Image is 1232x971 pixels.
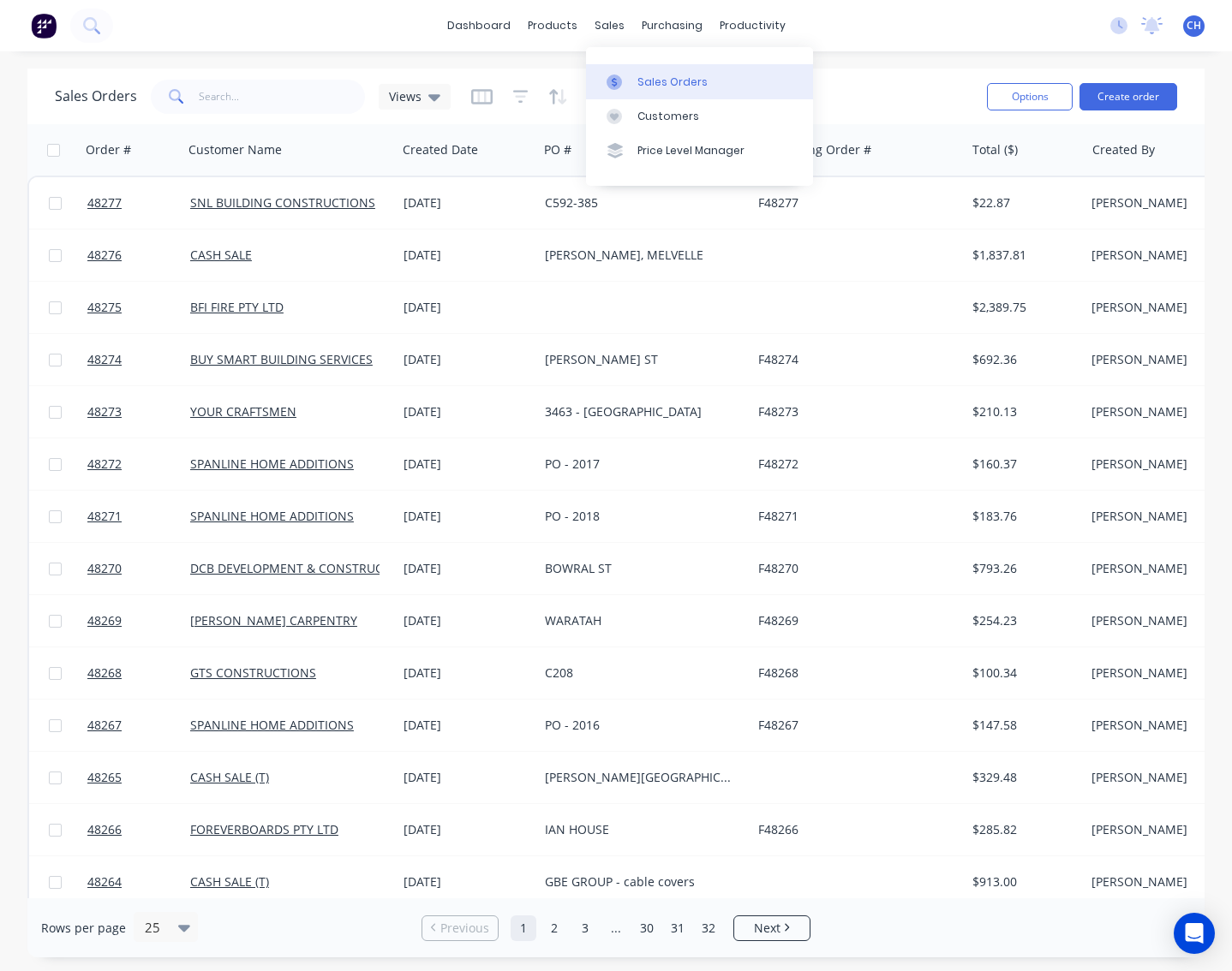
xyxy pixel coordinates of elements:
div: $100.34 [972,664,1073,682]
a: DCB DEVELOPMENT & CONSTRUCTION [190,560,412,576]
div: F48277 [758,194,948,211]
a: BUY SMART BUILDING SERVICES [190,351,373,367]
div: $913.00 [972,873,1073,891]
div: F48272 [758,456,948,473]
a: 48270 [87,543,190,594]
div: Open Intercom Messenger [1174,913,1215,954]
a: 48271 [87,491,190,542]
span: 48264 [87,873,122,891]
a: Price Level Manager [586,134,813,168]
div: GBE GROUP - cable covers [545,873,735,891]
div: Order # [86,141,131,158]
span: CH [1187,18,1201,33]
div: $793.26 [972,560,1073,577]
div: [DATE] [404,456,531,473]
a: Previous page [422,920,498,937]
span: 48267 [87,717,122,734]
span: 48269 [87,612,122,629]
div: IAN HOUSE [545,821,735,838]
div: $285.82 [972,821,1073,838]
span: Views [389,87,422,105]
div: Customer Name [188,141,282,158]
a: SPANLINE HOME ADDITIONS [190,508,354,524]
a: YOUR CRAFTSMEN [190,403,296,420]
a: 48276 [87,229,190,281]
div: [DATE] [404,351,531,368]
a: Page 2 [541,915,567,941]
a: 48273 [87,386,190,438]
span: 48277 [87,194,122,211]
div: PO - 2017 [545,456,735,473]
div: PO - 2016 [545,717,735,734]
div: $254.23 [972,612,1073,629]
img: Factory [31,13,57,39]
div: [DATE] [404,717,531,734]
div: products [519,13,586,39]
a: Page 30 [634,915,660,941]
a: 48274 [87,334,190,385]
span: 48266 [87,821,122,838]
div: $183.76 [972,508,1073,525]
div: F48267 [758,717,948,734]
a: Page 3 [572,915,598,941]
div: F48274 [758,351,948,368]
div: $329.48 [972,769,1073,786]
div: $210.13 [972,403,1073,420]
h1: Sales Orders [55,88,137,104]
div: Sales Orders [637,74,708,90]
a: SPANLINE HOME ADDITIONS [190,717,354,733]
div: $147.58 [972,717,1073,734]
span: Next [754,920,780,937]
span: Rows per page [41,920,126,937]
a: dashboard [439,13,519,39]
a: SPANLINE HOME ADDITIONS [190,456,354,472]
a: GTS CONSTRUCTIONS [190,664,316,681]
div: $692.36 [972,351,1073,368]
div: [DATE] [404,560,531,577]
span: 48271 [87,508,122,525]
a: BFI FIRE PTY LTD [190,299,284,315]
span: 48276 [87,247,122,264]
a: 48264 [87,856,190,908]
a: CASH SALE [190,247,252,263]
div: C592-385 [545,194,735,211]
span: 48274 [87,351,122,368]
div: F48269 [758,612,948,629]
div: PO # [544,141,571,158]
a: Customers [586,99,813,134]
div: F48270 [758,560,948,577]
div: [DATE] [404,769,531,786]
div: purchasing [633,13,711,39]
input: Search... [199,80,366,114]
div: [DATE] [404,194,531,211]
div: [DATE] [404,821,531,838]
div: F48266 [758,821,948,838]
a: 48269 [87,595,190,646]
div: 3463 - [GEOGRAPHIC_DATA] [545,403,735,420]
a: FOREVERBOARDS PTY LTD [190,821,338,837]
div: [DATE] [404,247,531,264]
div: [DATE] [404,612,531,629]
span: 48273 [87,403,122,420]
span: 48272 [87,456,122,473]
div: [DATE] [404,403,531,420]
div: Total ($) [972,141,1018,158]
div: Created Date [403,141,478,158]
div: Created By [1092,141,1155,158]
a: 48268 [87,647,190,699]
div: Accounting Order # [758,141,871,158]
a: Sales Orders [586,64,813,98]
div: PO - 2018 [545,508,735,525]
a: Jump forward [603,915,629,941]
button: Options [987,83,1073,110]
a: 48267 [87,700,190,751]
div: Customers [637,109,699,124]
a: [PERSON_NAME] CARPENTRY [190,612,357,628]
div: BOWRAL ST [545,560,735,577]
div: [DATE] [404,873,531,891]
div: [PERSON_NAME], MELVELLE [545,247,735,264]
a: Page 32 [696,915,721,941]
div: F48268 [758,664,948,682]
div: productivity [711,13,794,39]
div: F48273 [758,403,948,420]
